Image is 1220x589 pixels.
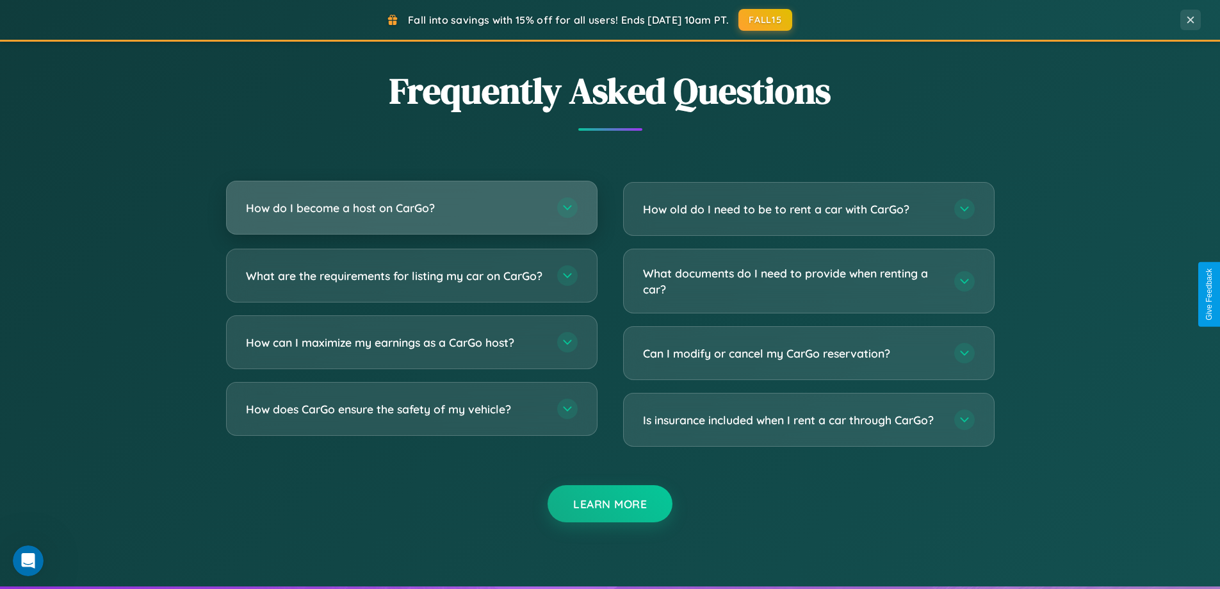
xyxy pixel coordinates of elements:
h3: How old do I need to be to rent a car with CarGo? [643,201,941,217]
h3: Is insurance included when I rent a car through CarGo? [643,412,941,428]
button: FALL15 [738,9,792,31]
iframe: Intercom live chat [13,545,44,576]
h3: What are the requirements for listing my car on CarGo? [246,268,544,284]
h2: Frequently Asked Questions [226,66,995,115]
span: Fall into savings with 15% off for all users! Ends [DATE] 10am PT. [408,13,729,26]
div: Give Feedback [1205,269,1214,320]
h3: Can I modify or cancel my CarGo reservation? [643,345,941,361]
h3: How does CarGo ensure the safety of my vehicle? [246,401,544,417]
h3: What documents do I need to provide when renting a car? [643,265,941,297]
h3: How do I become a host on CarGo? [246,200,544,216]
button: Learn More [548,485,672,522]
h3: How can I maximize my earnings as a CarGo host? [246,335,544,351]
